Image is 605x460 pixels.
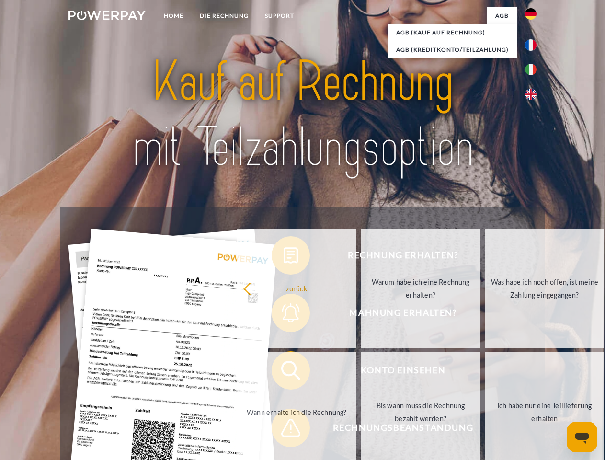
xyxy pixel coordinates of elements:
a: DIE RECHNUNG [192,7,257,24]
img: en [525,89,537,100]
a: SUPPORT [257,7,302,24]
div: Was habe ich noch offen, ist meine Zahlung eingegangen? [491,276,598,301]
a: AGB (Kauf auf Rechnung) [388,24,517,41]
img: fr [525,39,537,51]
a: AGB (Kreditkonto/Teilzahlung) [388,41,517,58]
img: it [525,64,537,75]
img: title-powerpay_de.svg [91,46,514,184]
div: Ich habe nur eine Teillieferung erhalten [491,399,598,425]
div: Bis wann muss die Rechnung bezahlt werden? [367,399,475,425]
iframe: Schaltfläche zum Öffnen des Messaging-Fensters [567,422,597,452]
div: Wann erhalte ich die Rechnung? [243,405,351,418]
div: zurück [243,282,351,295]
div: Warum habe ich eine Rechnung erhalten? [367,276,475,301]
img: logo-powerpay-white.svg [68,11,146,20]
a: Home [156,7,192,24]
a: agb [487,7,517,24]
a: Was habe ich noch offen, ist meine Zahlung eingegangen? [485,229,604,348]
img: de [525,8,537,20]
